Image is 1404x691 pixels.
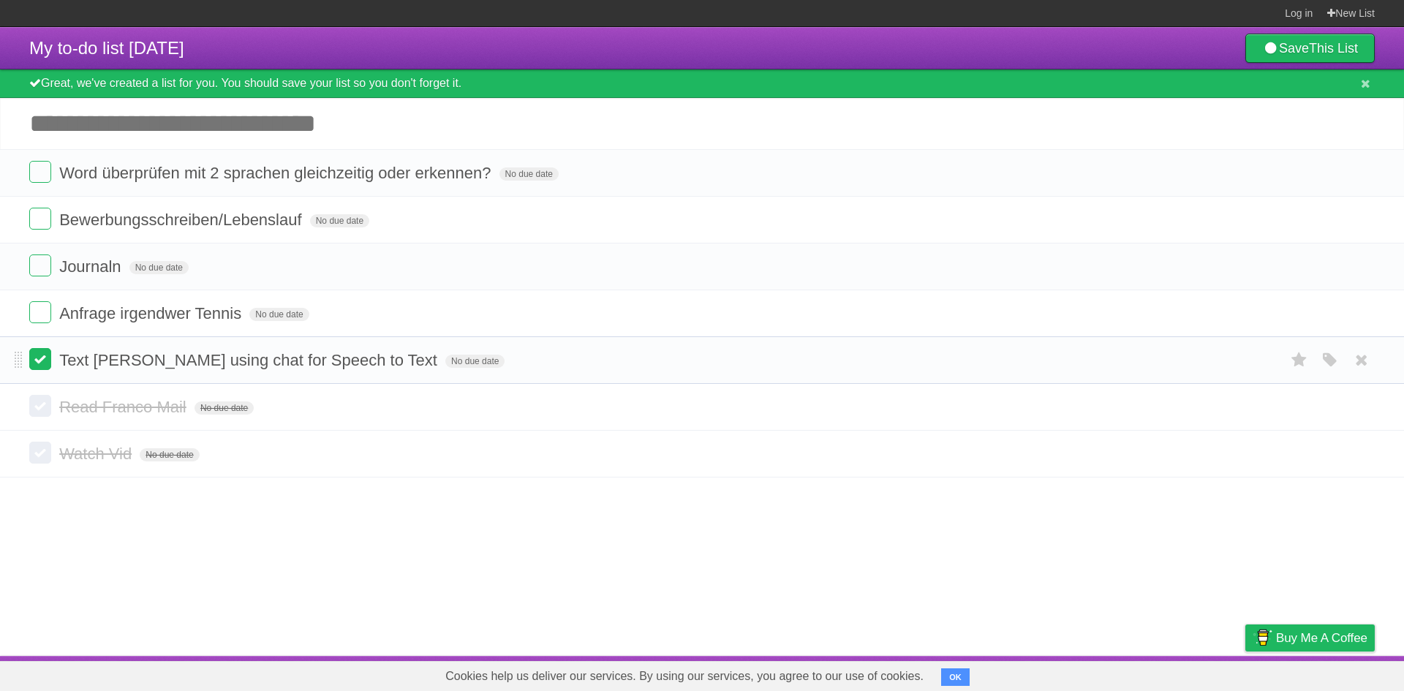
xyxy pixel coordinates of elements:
span: Anfrage irgendwer Tennis [59,304,245,322]
label: Done [29,301,51,323]
label: Done [29,442,51,464]
span: Word überprüfen mit 2 sprachen gleichzeitig oder erkennen? [59,164,494,182]
span: Cookies help us deliver our services. By using our services, you agree to our use of cookies. [431,662,938,691]
span: No due date [445,355,505,368]
span: Buy me a coffee [1276,625,1367,651]
span: No due date [249,308,309,321]
a: Terms [1177,660,1209,687]
span: Watch Vid [59,445,135,463]
a: SaveThis List [1245,34,1375,63]
a: Privacy [1226,660,1264,687]
button: OK [941,668,970,686]
label: Done [29,254,51,276]
label: Star task [1286,348,1313,372]
a: Developers [1099,660,1158,687]
span: No due date [499,167,559,181]
a: Buy me a coffee [1245,624,1375,652]
span: No due date [140,448,199,461]
span: Text [PERSON_NAME] using chat for Speech to Text [59,351,441,369]
img: Buy me a coffee [1253,625,1272,650]
span: No due date [195,401,254,415]
span: No due date [129,261,189,274]
b: This List [1309,41,1358,56]
label: Done [29,161,51,183]
span: My to-do list [DATE] [29,38,184,58]
span: Journaln [59,257,124,276]
span: No due date [310,214,369,227]
label: Done [29,348,51,370]
a: About [1051,660,1082,687]
label: Done [29,208,51,230]
a: Suggest a feature [1283,660,1375,687]
span: Bewerbungsschreiben/Lebenslauf [59,211,305,229]
span: Read Franco Mail [59,398,190,416]
label: Done [29,395,51,417]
